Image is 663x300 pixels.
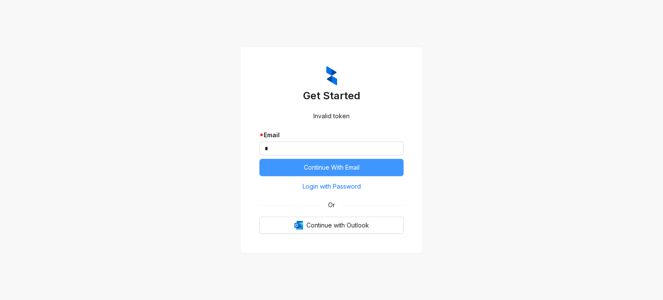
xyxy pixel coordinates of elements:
div: Email [259,130,404,140]
div: Invalid token [259,111,404,121]
h3: Get Started [259,89,404,103]
img: ZumaIcon [326,66,337,86]
img: Outlook [294,221,303,230]
span: Continue with Outlook [306,221,369,230]
button: Login with Password [259,180,404,193]
span: Or [322,200,341,210]
button: Continue With Email [259,159,404,176]
button: OutlookContinue with Outlook [259,217,404,234]
span: Continue With Email [304,163,360,172]
span: Login with Password [303,182,361,191]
